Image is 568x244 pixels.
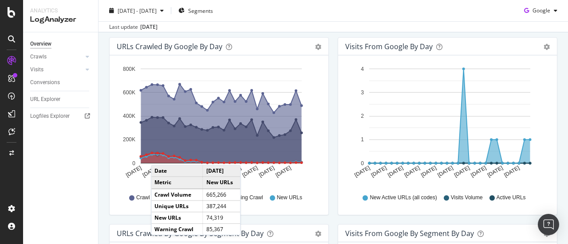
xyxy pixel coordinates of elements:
[30,7,91,15] div: Analytics
[30,15,91,25] div: LogAnalyzer
[151,166,203,177] td: Date
[277,194,302,201] span: New URLs
[361,160,364,167] text: 0
[117,42,222,51] div: URLs Crawled by Google by day
[106,4,167,18] button: [DATE] - [DATE]
[370,194,437,201] span: New Active URLs (all codes)
[241,165,259,178] text: [DATE]
[497,194,526,201] span: Active URLs
[203,177,240,189] td: New URLs
[370,165,388,178] text: [DATE]
[30,39,92,49] a: Overview
[274,165,292,178] text: [DATE]
[361,89,364,96] text: 3
[486,165,504,178] text: [DATE]
[387,165,404,178] text: [DATE]
[315,44,321,50] div: gear
[30,39,51,49] div: Overview
[361,66,364,72] text: 4
[544,44,550,50] div: gear
[151,177,203,189] td: Metric
[353,165,371,178] text: [DATE]
[30,78,60,87] div: Conversions
[538,214,559,235] div: Open Intercom Messenger
[30,65,83,74] a: Visits
[123,113,135,119] text: 400K
[140,23,158,31] div: [DATE]
[420,165,438,178] text: [DATE]
[521,4,561,18] button: Google
[345,42,433,51] div: Visits from Google by day
[451,194,483,201] span: Visits Volume
[30,112,70,121] div: Logfiles Explorer
[30,52,83,62] a: Crawls
[453,165,471,178] text: [DATE]
[30,112,92,121] a: Logfiles Explorer
[532,7,550,14] span: Google
[203,201,240,212] td: 387,244
[125,165,142,178] text: [DATE]
[30,52,47,62] div: Crawls
[142,165,159,178] text: [DATE]
[470,165,488,178] text: [DATE]
[503,165,521,178] text: [DATE]
[345,229,474,238] div: Visits from Google By Segment By Day
[188,7,213,14] span: Segments
[30,78,92,87] a: Conversions
[203,212,240,224] td: 74,319
[437,165,454,178] text: [DATE]
[151,189,203,201] td: Crawl Volume
[151,224,203,235] td: Warning Crawl
[117,229,264,238] div: URLs Crawled by Google By Segment By Day
[118,7,157,14] span: [DATE] - [DATE]
[123,89,135,96] text: 600K
[151,212,203,224] td: New URLs
[361,137,364,143] text: 1
[123,66,135,72] text: 800K
[228,194,263,201] span: Warning Crawl
[132,160,135,167] text: 0
[203,224,240,235] td: 85,367
[30,95,60,104] div: URL Explorer
[361,113,364,119] text: 2
[30,65,43,74] div: Visits
[258,165,276,178] text: [DATE]
[175,4,217,18] button: Segments
[109,23,158,31] div: Last update
[136,194,169,201] span: Crawl Volume
[345,62,547,186] svg: A chart.
[203,189,240,201] td: 665,266
[123,137,135,143] text: 200K
[117,62,318,186] svg: A chart.
[203,166,240,177] td: [DATE]
[30,95,92,104] a: URL Explorer
[151,201,203,212] td: Unique URLs
[403,165,421,178] text: [DATE]
[315,231,321,237] div: gear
